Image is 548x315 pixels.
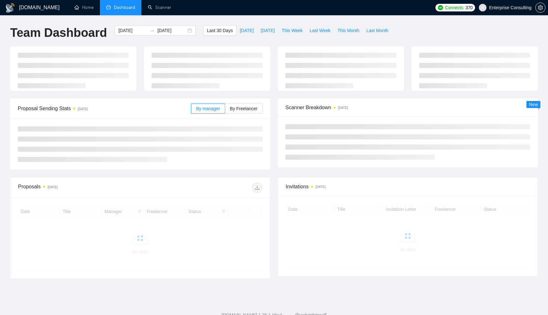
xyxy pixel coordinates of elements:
button: [DATE] [257,25,278,36]
button: [DATE] [236,25,257,36]
button: Last Month [363,25,392,36]
span: By Freelancer [230,106,258,111]
div: Proposals [18,183,140,193]
button: Last 30 Days [203,25,236,36]
span: This Week [282,27,303,34]
button: This Week [278,25,306,36]
span: Last 30 Days [207,27,233,34]
span: Connects: [445,4,464,11]
span: dashboard [106,5,111,10]
time: [DATE] [338,106,348,110]
input: Start date [118,27,147,34]
span: Invitations [286,183,530,191]
h1: Team Dashboard [10,25,107,40]
span: By manager [196,106,220,111]
button: This Month [334,25,363,36]
span: Dashboard [114,5,135,10]
span: user [480,5,485,10]
button: setting [535,3,545,13]
a: setting [535,5,545,10]
button: Last Week [306,25,334,36]
span: Last Week [310,27,330,34]
span: Proposal Sending Stats [18,104,191,112]
span: to [150,28,155,33]
span: New [529,102,538,107]
span: Last Month [366,27,388,34]
input: End date [157,27,186,34]
span: [DATE] [240,27,254,34]
a: homeHome [75,5,94,10]
span: 370 [466,4,473,11]
span: This Month [337,27,359,34]
time: [DATE] [78,107,88,111]
a: searchScanner [148,5,171,10]
img: upwork-logo.png [438,5,443,10]
span: swap-right [150,28,155,33]
img: logo [5,3,15,13]
span: Scanner Breakdown [285,104,530,111]
time: [DATE] [48,185,57,189]
span: [DATE] [261,27,275,34]
time: [DATE] [316,185,325,189]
